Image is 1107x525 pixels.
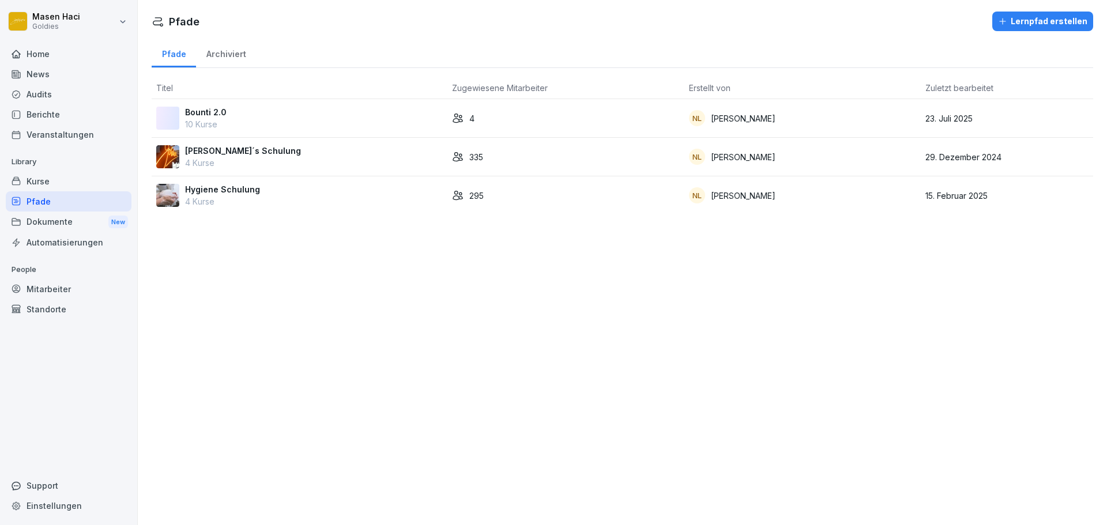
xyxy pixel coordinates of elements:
[6,299,131,319] a: Standorte
[196,38,256,67] a: Archiviert
[925,190,1089,202] p: 15. Februar 2025
[711,151,775,163] p: [PERSON_NAME]
[6,104,131,124] a: Berichte
[6,44,131,64] a: Home
[469,112,475,124] p: 4
[689,149,705,165] div: NL
[925,112,1089,124] p: 23. Juli 2025
[689,110,705,126] div: NL
[6,64,131,84] a: News
[185,183,260,195] p: Hygiene Schulung
[185,195,260,207] p: 4 Kurse
[108,216,128,229] div: New
[711,190,775,202] p: [PERSON_NAME]
[185,106,227,118] p: Bounti 2.0
[925,83,993,93] span: Zuletzt bearbeitet
[6,211,131,233] a: DokumenteNew
[32,22,80,31] p: Goldies
[6,153,131,171] p: Library
[689,83,731,93] span: Erstellt von
[185,118,227,130] p: 10 Kurse
[6,124,131,145] a: Veranstaltungen
[6,171,131,191] a: Kurse
[169,14,199,29] h1: Pfade
[998,15,1087,28] div: Lernpfad erstellen
[452,83,548,93] span: Zugewiesene Mitarbeiter
[711,112,775,124] p: [PERSON_NAME]
[689,187,705,203] div: NL
[6,211,131,233] div: Dokumente
[6,84,131,104] a: Audits
[156,83,173,93] span: Titel
[6,260,131,279] p: People
[992,12,1093,31] button: Lernpfad erstellen
[32,12,80,22] p: Masen Haci
[925,151,1089,163] p: 29. Dezember 2024
[185,145,301,157] p: [PERSON_NAME]´s Schulung
[185,157,301,169] p: 4 Kurse
[6,279,131,299] a: Mitarbeiter
[6,475,131,496] div: Support
[156,184,179,207] img: o44hol6ycqlfiv4h4nl2athw.png
[6,232,131,252] a: Automatisierungen
[469,151,483,163] p: 335
[156,145,179,168] img: kxwrykk63q2k5f8owvf9q3ka.png
[6,191,131,211] a: Pfade
[152,38,196,67] a: Pfade
[469,190,484,202] p: 295
[6,496,131,516] a: Einstellungen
